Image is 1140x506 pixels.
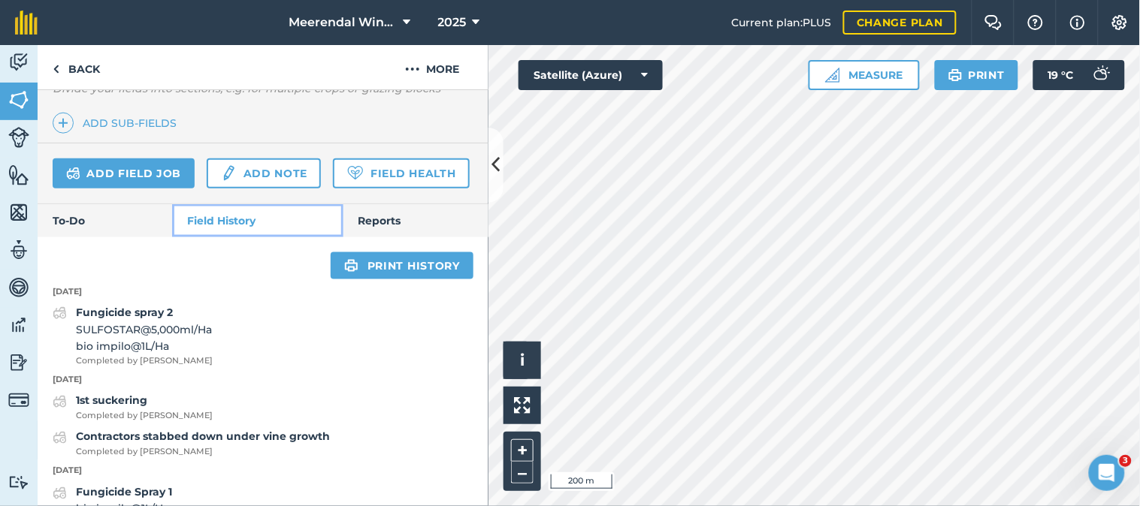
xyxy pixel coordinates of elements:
img: svg+xml;base64,PD94bWwgdmVyc2lvbj0iMS4wIiBlbmNvZGluZz0idXRmLTgiPz4KPCEtLSBHZW5lcmF0b3I6IEFkb2JlIE... [53,304,67,322]
span: i [520,351,525,369]
iframe: Intercom live chat [1089,455,1125,491]
p: [DATE] [38,285,488,299]
span: Meerendal Wine Estate [289,14,398,32]
img: fieldmargin Logo [15,11,38,35]
a: To-Do [38,204,172,237]
span: Completed by [PERSON_NAME] [76,446,330,459]
button: Measure [809,60,920,90]
span: 19 ° C [1048,60,1074,90]
img: svg+xml;base64,PD94bWwgdmVyc2lvbj0iMS4wIiBlbmNvZGluZz0idXRmLTgiPz4KPCEtLSBHZW5lcmF0b3I6IEFkb2JlIE... [8,390,29,411]
button: Print [935,60,1019,90]
button: 19 °C [1033,60,1125,90]
button: + [511,439,534,462]
img: A cog icon [1111,15,1129,30]
img: svg+xml;base64,PD94bWwgdmVyc2lvbj0iMS4wIiBlbmNvZGluZz0idXRmLTgiPz4KPCEtLSBHZW5lcmF0b3I6IEFkb2JlIE... [8,475,29,489]
img: svg+xml;base64,PD94bWwgdmVyc2lvbj0iMS4wIiBlbmNvZGluZz0idXRmLTgiPz4KPCEtLSBHZW5lcmF0b3I6IEFkb2JlIE... [8,276,29,299]
strong: Fungicide spray 2 [76,306,173,319]
img: svg+xml;base64,PD94bWwgdmVyc2lvbj0iMS4wIiBlbmNvZGluZz0idXRmLTgiPz4KPCEtLSBHZW5lcmF0b3I6IEFkb2JlIE... [220,164,237,182]
img: Ruler icon [825,68,840,83]
span: SULFOSTAR @ 5,000 ml / Ha [76,321,213,338]
a: Add sub-fields [53,113,183,134]
span: bio impilo @ 1 L / Ha [76,338,213,354]
img: svg+xml;base64,PHN2ZyB4bWxucz0iaHR0cDovL3d3dy53My5vcmcvMjAwMC9zdmciIHdpZHRoPSIxOSIgaGVpZ2h0PSIyNC... [948,66,963,84]
img: svg+xml;base64,PHN2ZyB4bWxucz0iaHR0cDovL3d3dy53My5vcmcvMjAwMC9zdmciIHdpZHRoPSIxNCIgaGVpZ2h0PSIyNC... [58,114,68,132]
img: Two speech bubbles overlapping with the left bubble in the forefront [984,15,1002,30]
button: i [503,342,541,379]
a: Add field job [53,158,195,188]
img: svg+xml;base64,PD94bWwgdmVyc2lvbj0iMS4wIiBlbmNvZGluZz0idXRmLTgiPz4KPCEtLSBHZW5lcmF0b3I6IEFkb2JlIE... [8,239,29,261]
img: svg+xml;base64,PHN2ZyB4bWxucz0iaHR0cDovL3d3dy53My5vcmcvMjAwMC9zdmciIHdpZHRoPSIyMCIgaGVpZ2h0PSIyNC... [405,60,420,78]
a: Field Health [333,158,469,188]
a: Add note [207,158,321,188]
img: svg+xml;base64,PHN2ZyB4bWxucz0iaHR0cDovL3d3dy53My5vcmcvMjAwMC9zdmciIHdpZHRoPSI1NiIgaGVpZ2h0PSI2MC... [8,164,29,186]
a: Print history [331,252,473,279]
img: A question mark icon [1027,15,1045,30]
img: svg+xml;base64,PD94bWwgdmVyc2lvbj0iMS4wIiBlbmNvZGluZz0idXRmLTgiPz4KPCEtLSBHZW5lcmF0b3I6IEFkb2JlIE... [53,429,67,447]
img: svg+xml;base64,PD94bWwgdmVyc2lvbj0iMS4wIiBlbmNvZGluZz0idXRmLTgiPz4KPCEtLSBHZW5lcmF0b3I6IEFkb2JlIE... [8,127,29,148]
span: 2025 [438,14,467,32]
a: Field History [172,204,343,237]
img: svg+xml;base64,PD94bWwgdmVyc2lvbj0iMS4wIiBlbmNvZGluZz0idXRmLTgiPz4KPCEtLSBHZW5lcmF0b3I6IEFkb2JlIE... [53,393,67,411]
a: Fungicide spray 2SULFOSTAR@5,000ml/Habio impilo@1L/HaCompleted by [PERSON_NAME] [53,304,213,368]
a: 1st suckeringCompleted by [PERSON_NAME] [53,393,213,423]
span: Completed by [PERSON_NAME] [76,354,213,368]
button: – [511,462,534,483]
img: svg+xml;base64,PD94bWwgdmVyc2lvbj0iMS4wIiBlbmNvZGluZz0idXRmLTgiPz4KPCEtLSBHZW5lcmF0b3I6IEFkb2JlIE... [8,51,29,74]
img: svg+xml;base64,PD94bWwgdmVyc2lvbj0iMS4wIiBlbmNvZGluZz0idXRmLTgiPz4KPCEtLSBHZW5lcmF0b3I6IEFkb2JlIE... [53,484,67,502]
img: svg+xml;base64,PHN2ZyB4bWxucz0iaHR0cDovL3d3dy53My5vcmcvMjAwMC9zdmciIHdpZHRoPSIxNyIgaGVpZ2h0PSIxNy... [1070,14,1085,32]
button: Satellite (Azure) [519,60,663,90]
span: Current plan : PLUS [731,14,831,31]
a: Change plan [843,11,957,35]
a: Reports [343,204,488,237]
img: svg+xml;base64,PD94bWwgdmVyc2lvbj0iMS4wIiBlbmNvZGluZz0idXRmLTgiPz4KPCEtLSBHZW5lcmF0b3I6IEFkb2JlIE... [66,164,80,182]
img: svg+xml;base64,PHN2ZyB4bWxucz0iaHR0cDovL3d3dy53My5vcmcvMjAwMC9zdmciIHdpZHRoPSI5IiBoZWlnaHQ9IjI0Ii... [53,60,59,78]
a: Contractors stabbed down under vine growthCompleted by [PERSON_NAME] [53,429,330,459]
strong: 1st suckering [76,394,147,408]
img: svg+xml;base64,PD94bWwgdmVyc2lvbj0iMS4wIiBlbmNvZGluZz0idXRmLTgiPz4KPCEtLSBHZW5lcmF0b3I6IEFkb2JlIE... [8,314,29,336]
span: Completed by [PERSON_NAME] [76,410,213,423]
strong: Fungicide Spray 1 [76,486,172,499]
a: Back [38,45,115,89]
img: svg+xml;base64,PD94bWwgdmVyc2lvbj0iMS4wIiBlbmNvZGluZz0idXRmLTgiPz4KPCEtLSBHZW5lcmF0b3I6IEFkb2JlIE... [1086,60,1116,90]
img: svg+xml;base64,PD94bWwgdmVyc2lvbj0iMS4wIiBlbmNvZGluZz0idXRmLTgiPz4KPCEtLSBHZW5lcmF0b3I6IEFkb2JlIE... [8,351,29,374]
img: svg+xml;base64,PHN2ZyB4bWxucz0iaHR0cDovL3d3dy53My5vcmcvMjAwMC9zdmciIHdpZHRoPSIxOSIgaGVpZ2h0PSIyNC... [344,257,358,275]
img: svg+xml;base64,PHN2ZyB4bWxucz0iaHR0cDovL3d3dy53My5vcmcvMjAwMC9zdmciIHdpZHRoPSI1NiIgaGVpZ2h0PSI2MC... [8,89,29,111]
button: More [376,45,488,89]
p: [DATE] [38,465,488,478]
strong: Contractors stabbed down under vine growth [76,430,330,444]
img: Four arrows, one pointing top left, one top right, one bottom right and the last bottom left [514,397,531,414]
p: [DATE] [38,374,488,387]
span: 3 [1120,455,1132,467]
img: svg+xml;base64,PHN2ZyB4bWxucz0iaHR0cDovL3d3dy53My5vcmcvMjAwMC9zdmciIHdpZHRoPSI1NiIgaGVpZ2h0PSI2MC... [8,201,29,224]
